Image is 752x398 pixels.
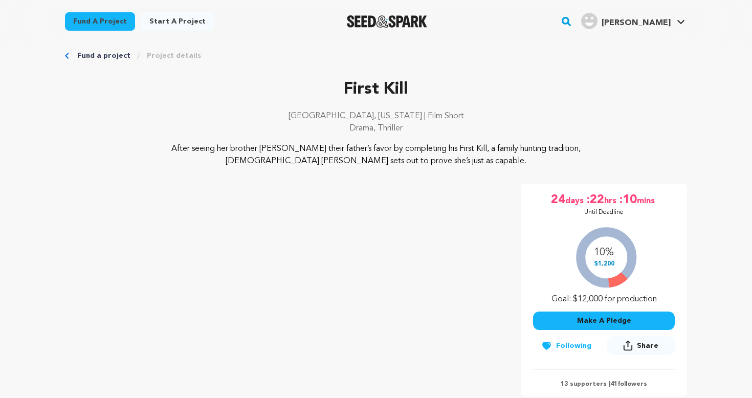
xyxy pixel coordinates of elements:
[147,51,201,61] a: Project details
[347,15,427,28] img: Seed&Spark Logo Dark Mode
[141,12,214,31] a: Start a project
[551,192,565,208] span: 24
[607,336,675,359] span: Share
[586,192,604,208] span: :22
[610,381,617,387] span: 41
[637,192,657,208] span: mins
[618,192,637,208] span: :10
[65,122,687,135] p: Drama, Thriller
[65,77,687,102] p: First Kill
[565,192,586,208] span: days
[533,380,675,388] p: 13 supporters | followers
[579,11,687,29] a: Weinhart C.'s Profile
[65,12,135,31] a: Fund a project
[581,13,671,29] div: Weinhart C.'s Profile
[127,143,625,167] p: After seeing her brother [PERSON_NAME] their father’s favor by completing his First Kill, a famil...
[604,192,618,208] span: hrs
[579,11,687,32] span: Weinhart C.'s Profile
[77,51,130,61] a: Fund a project
[602,19,671,27] span: [PERSON_NAME]
[607,336,675,355] button: Share
[581,13,598,29] img: user.png
[533,337,600,355] button: Following
[65,110,687,122] p: [GEOGRAPHIC_DATA], [US_STATE] | Film Short
[533,312,675,330] button: Make A Pledge
[637,341,658,351] span: Share
[584,208,624,216] p: Until Deadline
[65,51,687,61] div: Breadcrumb
[347,15,427,28] a: Seed&Spark Homepage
